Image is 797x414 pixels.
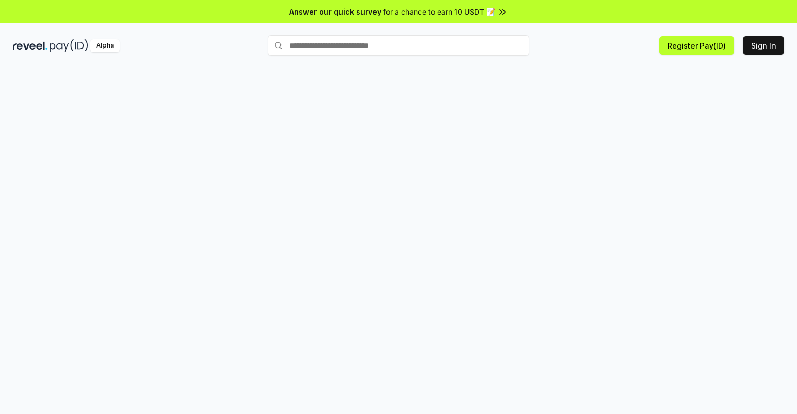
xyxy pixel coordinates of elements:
[743,36,784,55] button: Sign In
[13,39,48,52] img: reveel_dark
[50,39,88,52] img: pay_id
[659,36,734,55] button: Register Pay(ID)
[383,6,495,17] span: for a chance to earn 10 USDT 📝
[289,6,381,17] span: Answer our quick survey
[90,39,120,52] div: Alpha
